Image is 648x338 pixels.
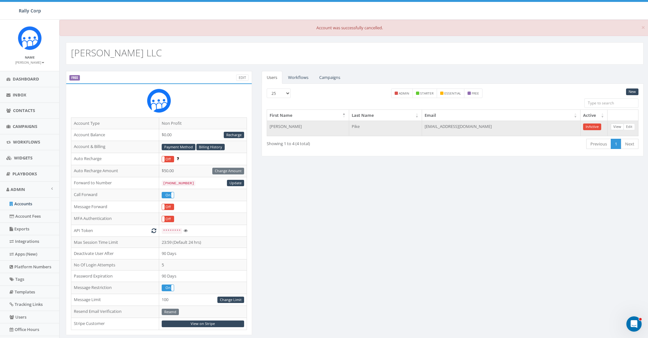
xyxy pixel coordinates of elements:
[15,59,44,65] a: [PERSON_NAME]
[159,165,247,177] td: $50.00
[147,89,171,113] img: Rally_Corp_Icon.png
[314,71,345,84] a: Campaigns
[13,92,26,98] span: Inbox
[267,138,416,147] div: Showing 1 to 4 (4 total)
[349,110,422,121] th: Last Name: activate to sort column ascending
[162,192,174,198] div: OnOff
[69,75,80,81] label: FREE
[196,144,225,151] a: Billing History
[262,71,282,84] a: Users
[71,201,159,213] td: Message Forward
[641,23,645,32] span: ×
[159,294,247,306] td: 100
[159,271,247,282] td: 90 Days
[162,204,174,210] div: OnOff
[623,123,635,130] a: Edit
[399,91,409,95] small: admin
[25,55,35,60] small: Name
[162,320,244,327] a: View on Stripe
[162,156,174,162] label: Off
[71,294,159,306] td: Message Limit
[159,259,247,271] td: 5
[13,108,35,113] span: Contacts
[71,129,159,141] td: Account Balance
[15,60,44,65] small: [PERSON_NAME]
[159,236,247,248] td: 23:59 (Default 24 hrs)
[626,88,638,95] a: New
[177,156,179,161] span: Enable to prevent campaign failure.
[162,285,174,291] div: OnOff
[641,24,645,31] button: Close
[162,144,195,151] a: Payment Method
[71,177,159,189] td: Forward to Number
[217,297,244,303] a: Change Limit
[349,121,422,136] td: Pike
[71,248,159,259] td: Deactivate User After
[19,8,41,14] span: Rally Corp
[71,282,159,294] td: Message Restriction
[151,229,156,233] i: Generate New Token
[159,129,247,141] td: $0.00
[283,71,313,84] a: Workflows
[162,285,174,291] label: On
[159,248,247,259] td: 90 Days
[583,123,601,130] a: InActive
[267,110,349,121] th: First Name: activate to sort column descending
[586,139,611,149] a: Previous
[162,204,174,210] label: Off
[162,216,174,222] label: Off
[420,91,433,95] small: starter
[71,306,159,318] td: Resend Email Verification
[162,192,174,198] label: On
[584,98,638,108] input: Type to search
[71,225,159,237] td: API Token
[71,189,159,201] td: Call Forward
[13,139,40,145] span: Workflows
[611,123,624,130] a: View
[71,165,159,177] td: Auto Recharge Amount
[162,156,174,162] div: OnOff
[18,26,42,50] img: Icon_1.png
[11,187,25,192] span: Admin
[71,47,162,58] h2: [PERSON_NAME] LLC
[422,110,581,121] th: Email: activate to sort column ascending
[71,213,159,225] td: MFA Authentication
[162,216,174,222] div: OnOff
[444,91,461,95] small: essential
[236,74,249,81] a: Edit
[422,121,581,136] td: [EMAIL_ADDRESS][DOMAIN_NAME]
[71,259,159,271] td: No Of Login Attempts
[13,76,39,82] span: Dashboard
[162,180,195,186] code: [PHONE_NUMBER]
[267,121,349,136] td: [PERSON_NAME]
[472,91,479,95] small: free
[227,180,244,187] a: Update
[159,118,247,129] td: Non Profit
[13,123,37,129] span: Campaigns
[224,132,244,138] a: Recharge
[626,316,642,332] iframe: Intercom live chat
[12,171,37,177] span: Playbooks
[581,110,608,121] th: Active: activate to sort column ascending
[71,236,159,248] td: Max Session Time Limit
[71,141,159,153] td: Account & Billing
[611,139,621,149] a: 1
[71,271,159,282] td: Password Expiration
[621,139,638,149] a: Next
[14,155,32,161] span: Widgets
[71,153,159,165] td: Auto Recharge
[71,318,159,330] td: Stripe Customer
[71,118,159,129] td: Account Type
